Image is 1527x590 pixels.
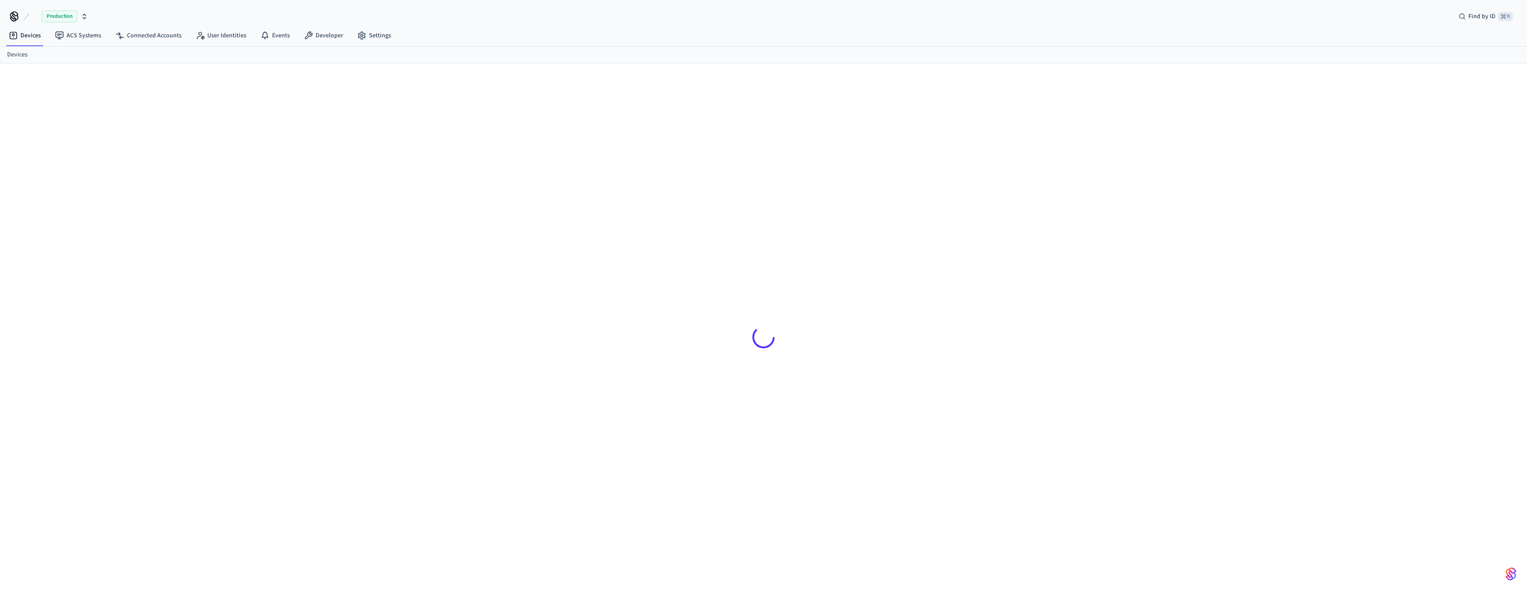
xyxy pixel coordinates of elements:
img: SeamLogoGradient.69752ec5.svg [1506,567,1516,581]
div: Find by ID⌘ K [1452,8,1520,24]
a: ACS Systems [48,28,108,44]
a: Settings [350,28,398,44]
a: Connected Accounts [108,28,189,44]
a: Devices [2,28,48,44]
a: User Identities [189,28,253,44]
a: Developer [297,28,350,44]
span: Production [42,11,77,22]
span: Find by ID [1468,12,1495,21]
a: Events [253,28,297,44]
a: Devices [7,50,28,60]
span: ⌘ K [1498,12,1513,21]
